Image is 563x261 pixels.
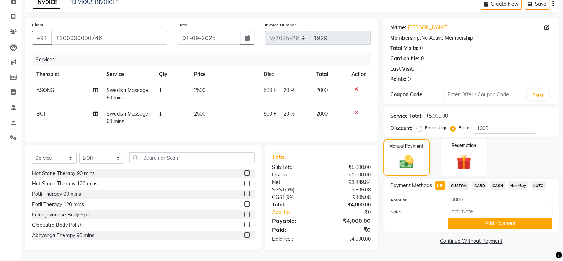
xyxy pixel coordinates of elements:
span: SGST [272,186,285,193]
span: 20 % [283,110,295,118]
div: Services [33,53,376,66]
div: ( ) [266,186,321,194]
span: UPI [435,181,446,190]
th: Action [347,66,371,82]
span: | [279,87,281,94]
div: Points: [390,76,406,83]
span: BOII [36,111,47,117]
span: 20 % [283,87,295,94]
div: Cleopatra Body Polish [32,221,83,229]
span: Total [272,153,288,160]
div: Discount: [390,125,412,132]
label: Redemption [452,142,476,149]
button: Add Payment [448,218,552,229]
button: +91 [32,31,52,45]
img: _gift.svg [452,153,476,172]
span: 1 [159,87,162,93]
div: Name: [390,24,406,31]
span: 2500 [194,111,205,117]
th: Price [189,66,259,82]
div: Last Visit: [390,65,414,73]
div: Abhyanga Therapy 90 mins [32,232,94,239]
div: ( ) [266,194,321,201]
div: ₹305.08 [321,194,376,201]
div: Total: [266,201,321,209]
span: 1 [159,111,162,117]
span: Payment Methods [390,182,432,189]
input: Enter Offer / Coupon Code [444,89,525,100]
div: Net: [266,179,321,186]
th: Total [312,66,347,82]
div: Sub Total: [266,164,321,171]
span: NearBuy [508,181,528,190]
div: Hot Stone Therapy 90 mins [32,170,95,177]
span: CASH [490,181,505,190]
a: [PERSON_NAME] [408,24,448,31]
span: Swedish Massage 60 mins [106,111,148,124]
span: 500 F [264,110,276,118]
label: Date [178,22,187,28]
span: 9% [286,194,293,200]
th: Service [102,66,155,82]
div: ₹0 [321,225,376,234]
div: 0 [408,76,411,83]
span: 9% [286,187,293,193]
span: | [279,110,281,118]
div: Coupon Code [390,91,444,98]
div: ₹0 [330,209,376,216]
label: Invoice Number [265,22,296,28]
a: Continue Without Payment [385,237,558,245]
div: Membership: [390,34,421,42]
input: Amount [448,194,552,205]
div: 0 [421,55,424,62]
span: CARD [472,181,487,190]
div: Total Visits: [390,45,418,52]
div: Lulur Javanese Body Spa [32,211,89,219]
div: Service Total: [390,112,423,120]
div: Balance : [266,235,321,243]
label: Manual Payment [389,143,423,149]
label: Percentage [425,124,448,131]
th: Qty [155,66,189,82]
div: ₹4,000.00 [321,216,376,225]
span: 2500 [194,87,205,93]
div: Hot Stone Therapy 120 mins [32,180,98,188]
button: Apply [528,89,548,100]
span: Swedish Massage 60 mins [106,87,148,101]
div: ₹4,000.00 [321,201,376,209]
input: Add Note [448,206,552,217]
div: ₹305.08 [321,186,376,194]
img: _cash.svg [395,154,418,170]
label: Client [32,22,43,28]
span: 2000 [316,111,328,117]
span: LUZO [531,181,546,190]
label: Note: [385,209,443,215]
label: Fixed [459,124,469,131]
span: 500 F [264,87,276,94]
div: Payable: [266,216,321,225]
th: Therapist [32,66,102,82]
span: ASONG [36,87,54,93]
th: Disc [259,66,312,82]
span: CUSTOM [448,181,469,190]
div: - [416,65,418,73]
div: ₹5,000.00 [426,112,448,120]
span: CGST [272,194,285,200]
div: ₹1,000.00 [321,171,376,179]
div: Card on file: [390,55,419,62]
div: ₹3,389.84 [321,179,376,186]
label: Amount: [385,197,443,203]
div: Discount: [266,171,321,179]
div: ₹5,000.00 [321,164,376,171]
div: Potli Therapy 120 mins [32,201,84,208]
span: 2000 [316,87,328,93]
div: Paid: [266,225,321,234]
div: Potli Therapy 90 mins [32,190,81,198]
div: 0 [420,45,423,52]
div: ₹4,000.00 [321,235,376,243]
input: Search or Scan [129,152,255,163]
input: Search by Name/Mobile/Email/Code [51,31,167,45]
a: Add Tip [266,209,330,216]
div: No Active Membership [390,34,552,42]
